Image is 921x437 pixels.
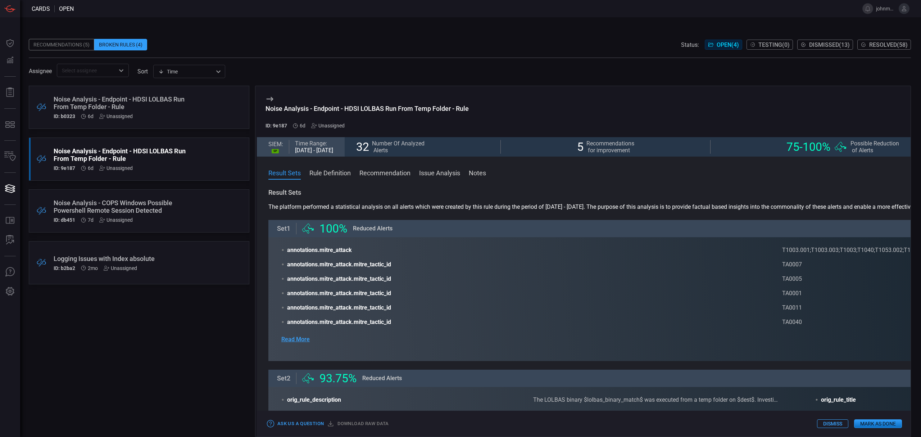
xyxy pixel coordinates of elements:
button: Cards [1,180,19,197]
span: annotations.mitre_attack.mitre_tactic_id [287,318,782,326]
span: • [281,410,284,419]
span: • [281,318,284,326]
button: Recommendation [359,168,410,177]
span: Jun 05, 2025 6:08 AM [88,265,98,271]
span: 5 [577,140,584,154]
span: Resolved ( 58 ) [869,41,908,48]
div: Noise Analysis - Endpoint - HDSI LOLBAS Run From Temp Folder - Rule [54,95,197,111]
button: Open(4) [705,40,742,50]
button: Ask Us A Question [1,263,19,281]
span: 32 [356,140,369,154]
label: sort [137,68,148,75]
span: • [281,303,284,312]
div: The LOLBAS binary $lolbas_binary_match$ was executed from a temp folder on $dest$. Investigate to... [533,410,779,419]
button: Inventory [1,148,19,165]
button: Dashboard [1,35,19,52]
span: Possible Reduction of Alerts [850,140,899,154]
button: Download raw data [326,418,390,429]
span: Dismissed ( 13 ) [809,41,850,48]
button: Result Sets [268,168,301,177]
button: Dismissed(13) [797,40,853,50]
div: Time Range: [295,140,333,147]
span: annotations.mitre_attack.mitre_tactic_id [287,260,782,269]
div: Broken Rules (4) [94,39,147,50]
div: Noise Analysis - COPS Windows Possible Powershell Remote Session Detected [54,199,197,214]
div: Logging Issues with Index absolute [54,255,197,262]
button: Mark as Done [854,419,902,428]
button: Rule Catalog [1,212,19,229]
button: Dismiss [817,419,848,428]
span: Reduced Alerts [362,374,402,383]
span: • [281,396,284,404]
button: MITRE - Detection Posture [1,116,19,133]
div: Time [158,68,214,75]
div: Noise Analysis - Endpoint - HDSI LOLBAS Run From Temp Folder - Rule [54,147,197,162]
span: 100 % [319,224,347,233]
button: Resolved(58) [857,40,911,50]
span: 75 - 100 % [786,140,830,154]
span: Set 1 [277,224,290,233]
span: Number Of Analyzed Alerts [372,140,425,154]
button: Rule Definition [309,168,351,177]
span: Status: [681,41,699,48]
button: Notes [469,168,486,177]
div: The LOLBAS binary $lolbas_binary_match$ was executed from a temp folder on $dest$. Investigate to... [533,396,779,404]
button: Reports [1,84,19,101]
span: rule_description [287,410,533,419]
div: Unassigned [311,123,345,129]
span: Aug 04, 2025 12:43 PM [88,217,94,223]
span: Aug 05, 2025 10:31 AM [88,113,94,119]
span: • [281,246,284,254]
span: annotations.mitre_attack.mitre_tactic_id [287,303,782,312]
span: Cards [32,5,50,12]
input: Select assignee [59,66,115,75]
span: • [281,275,284,283]
span: Aug 05, 2025 10:31 AM [300,123,305,129]
button: Testing(0) [747,40,793,50]
button: Ask Us a Question [266,418,326,429]
span: orig_rule_description [287,396,533,404]
button: Detections [1,52,19,69]
button: Issue Analysis [419,168,460,177]
span: Testing ( 0 ) [758,41,790,48]
h5: ID: b2ba2 [54,265,75,271]
h3: Result Sets [268,188,899,197]
span: Set 2 [277,374,290,383]
span: 93.75 % [319,374,357,383]
span: open [59,5,74,12]
h5: ID: db451 [54,217,75,223]
span: Recommendations for improvement [586,140,634,154]
span: • [815,396,818,404]
div: Recommendations (5) [29,39,94,50]
span: • [281,260,284,269]
button: Read More [281,335,310,344]
div: Unassigned [99,217,133,223]
div: Unassigned [99,113,133,119]
span: • [281,289,284,298]
div: Unassigned [99,165,133,171]
button: Preferences [1,283,19,300]
span: SIEM: [268,141,283,148]
span: annotations.mitre_attack.mitre_tactic_id [287,289,782,298]
span: Assignee [29,68,52,75]
button: Open [116,66,126,76]
span: johnmoore [876,6,896,12]
h5: ID: b0323 [54,113,75,119]
span: annotations.mitre_attack [287,246,782,254]
div: Unassigned [104,265,137,271]
span: Reduced Alerts [353,224,393,233]
span: Aug 05, 2025 10:31 AM [88,165,94,171]
div: [DATE] - [DATE] [295,147,333,154]
h5: ID: 9e187 [54,165,75,171]
h5: ID: 9e187 [266,123,287,129]
div: SP [272,149,279,153]
div: Noise Analysis - Endpoint - HDSI LOLBAS Run From Temp Folder - Rule [266,105,469,112]
button: ALERT ANALYSIS [1,231,19,249]
span: annotations.mitre_attack.mitre_tactic_id [287,275,782,283]
span: Open ( 4 ) [717,41,739,48]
